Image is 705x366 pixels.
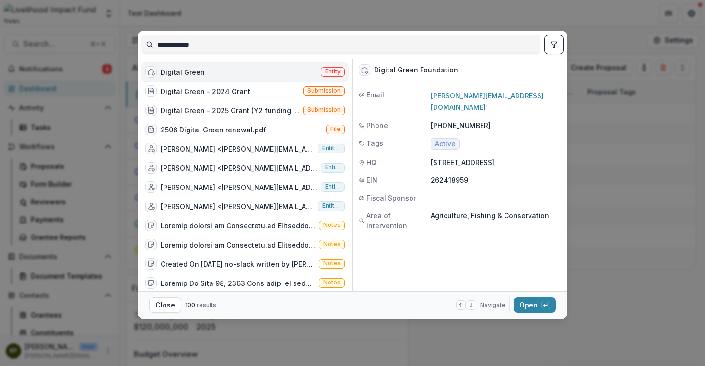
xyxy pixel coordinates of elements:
button: Close [149,297,181,313]
div: Digital Green Foundation [374,66,458,74]
span: Phone [366,120,388,130]
span: Email [366,90,384,100]
span: Submission [307,106,341,113]
span: Fiscal Sponsor [366,193,416,203]
div: Loremip dolorsi am Consectetu.ad Elitseddoeiu ['Tempor Incididuntu', 'Lab Etdol', 'Magn Aliq', 'E... [161,240,315,250]
a: [PERSON_NAME][EMAIL_ADDRESS][DOMAIN_NAME] [431,92,544,111]
div: Loremip Do Sita 98, 2363 Cons adipi el sedd [eius@temporincididuntutla.etd](magnaa:enim@adminimve... [161,278,315,288]
button: toggle filters [544,35,564,54]
div: [PERSON_NAME] <[PERSON_NAME][EMAIL_ADDRESS][DOMAIN_NAME]> <[PERSON_NAME][EMAIL_ADDRESS][DOMAIN_NA... [161,163,317,173]
span: File [330,126,341,132]
span: Entity user [325,183,341,190]
p: Agriculture, Fishing & Conservation [431,211,562,221]
div: Loremip dolorsi am Consectetu.ad Elitseddoeiu ['Tempor Incididuntu', 'Lab Etdol', 'Magn Aliq', 'E... [161,221,315,231]
div: Digital Green [161,67,205,77]
span: Notes [323,241,341,248]
span: 100 [185,301,195,308]
div: Digital Green - 2025 Grant (Y2 funding for Digital Green to keep building out their [URL] chatbot.) [161,106,299,116]
div: Created On [DATE] no-slack written by [PERSON_NAME] (not [PERSON_NAME], on her computer) zoom wit... [161,259,315,269]
span: Entity user [325,164,341,171]
span: Notes [323,279,341,286]
div: 2506 Digital Green renewal.pdf [161,125,266,135]
div: [PERSON_NAME] <[PERSON_NAME][EMAIL_ADDRESS][DOMAIN_NAME]> <[EMAIL_ADDRESS][DOMAIN_NAME]> [161,182,317,192]
button: Open [514,297,556,313]
div: Digital Green - 2024 Grant [161,86,250,96]
span: Active [435,140,456,148]
span: Submission [307,87,341,94]
p: [STREET_ADDRESS] [431,157,562,167]
span: Navigate [480,301,505,309]
div: [PERSON_NAME] <[PERSON_NAME][EMAIL_ADDRESS][DOMAIN_NAME]> [161,201,314,212]
p: 262418959 [431,175,562,185]
div: [PERSON_NAME] <[PERSON_NAME][EMAIL_ADDRESS][DOMAIN_NAME]> [161,144,314,154]
p: [PHONE_NUMBER] [431,120,562,130]
span: Entity user [322,202,341,209]
span: Entity user [322,145,341,152]
span: Notes [323,222,341,228]
span: HQ [366,157,376,167]
span: EIN [366,175,377,185]
span: Entity [325,68,341,75]
span: Notes [323,260,341,267]
span: Area of intervention [366,211,431,231]
span: Tags [366,138,383,148]
span: results [197,301,216,308]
